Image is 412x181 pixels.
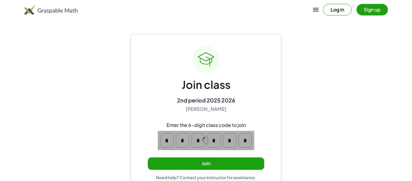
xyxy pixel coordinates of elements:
[357,4,388,15] button: Sign up
[156,175,256,180] div: Need help? Contact your instructor for assistance.
[182,78,230,92] div: Join class
[323,4,352,15] button: Log in
[148,157,264,170] button: Join
[177,97,235,104] div: 2nd period 2025 2026
[186,106,227,112] div: [PERSON_NAME]
[166,122,246,128] div: Enter the 6-digit class code to join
